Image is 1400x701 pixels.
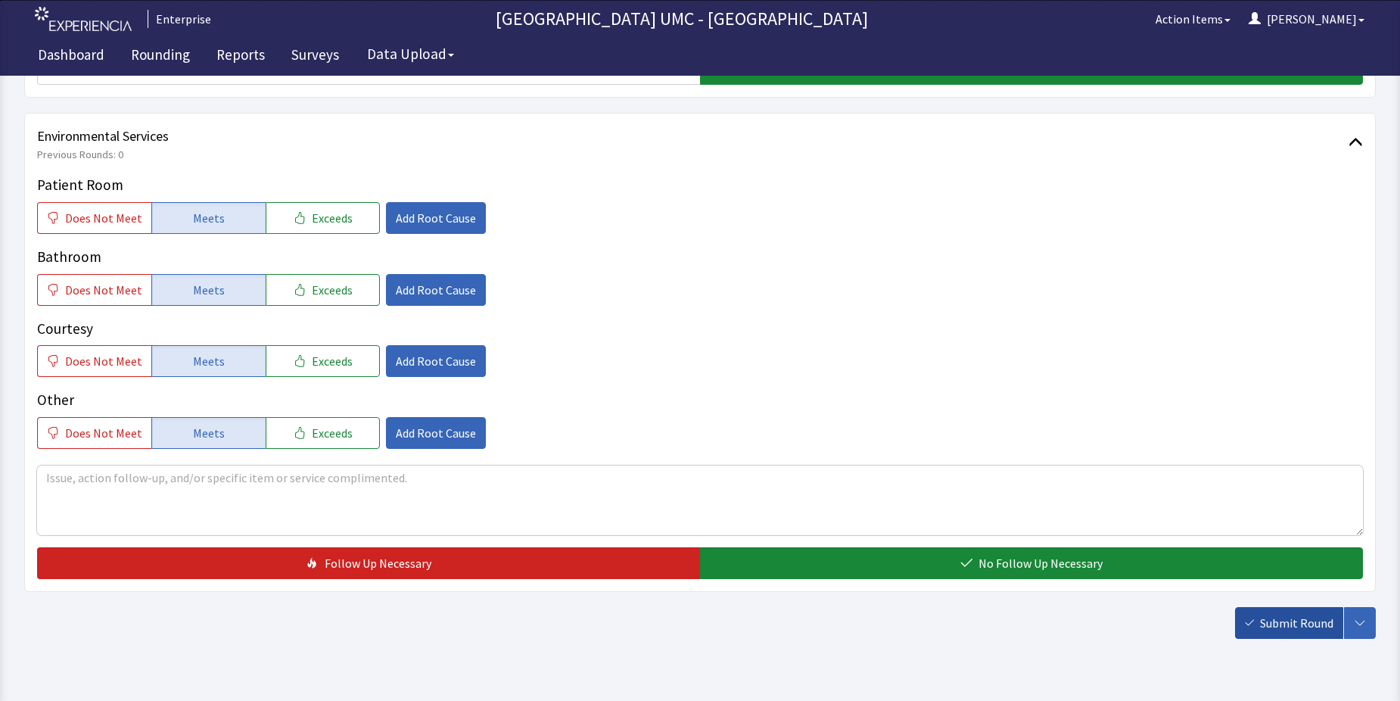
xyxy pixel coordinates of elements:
[312,352,353,370] span: Exceeds
[151,202,266,234] button: Meets
[26,38,116,76] a: Dashboard
[217,7,1146,31] p: [GEOGRAPHIC_DATA] UMC - [GEOGRAPHIC_DATA]
[358,40,463,68] button: Data Upload
[386,417,486,449] button: Add Root Cause
[266,417,380,449] button: Exceeds
[978,554,1103,572] span: No Follow Up Necessary
[120,38,201,76] a: Rounding
[1260,614,1333,632] span: Submit Round
[266,274,380,306] button: Exceeds
[396,352,476,370] span: Add Root Cause
[65,424,142,442] span: Does Not Meet
[148,10,211,28] div: Enterprise
[1240,4,1374,34] button: [PERSON_NAME]
[65,281,142,299] span: Does Not Meet
[1235,607,1343,639] button: Submit Round
[193,281,225,299] span: Meets
[266,345,380,377] button: Exceeds
[266,202,380,234] button: Exceeds
[325,554,431,572] span: Follow Up Necessary
[37,246,1363,268] p: Bathroom
[37,318,1363,340] p: Courtesy
[396,281,476,299] span: Add Root Cause
[65,209,142,227] span: Does Not Meet
[386,274,486,306] button: Add Root Cause
[151,274,266,306] button: Meets
[37,202,151,234] button: Does Not Meet
[1146,4,1240,34] button: Action Items
[35,7,132,32] img: experiencia_logo.png
[396,209,476,227] span: Add Root Cause
[151,417,266,449] button: Meets
[193,424,225,442] span: Meets
[37,274,151,306] button: Does Not Meet
[193,352,225,370] span: Meets
[151,345,266,377] button: Meets
[193,209,225,227] span: Meets
[205,38,276,76] a: Reports
[37,345,151,377] button: Does Not Meet
[37,147,1349,162] span: Previous Rounds: 0
[312,281,353,299] span: Exceeds
[65,352,142,370] span: Does Not Meet
[280,38,350,76] a: Surveys
[386,345,486,377] button: Add Root Cause
[37,126,1349,147] span: Environmental Services
[37,417,151,449] button: Does Not Meet
[37,547,700,579] button: Follow Up Necessary
[396,424,476,442] span: Add Root Cause
[312,209,353,227] span: Exceeds
[312,424,353,442] span: Exceeds
[700,547,1363,579] button: No Follow Up Necessary
[37,389,1363,411] p: Other
[37,174,1363,196] p: Patient Room
[386,202,486,234] button: Add Root Cause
